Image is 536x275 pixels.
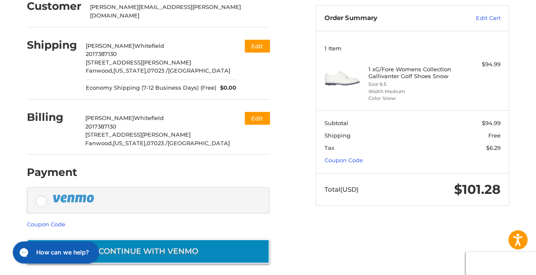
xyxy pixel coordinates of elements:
span: Whitefield [134,114,164,121]
span: [STREET_ADDRESS][PERSON_NAME] [85,131,191,138]
span: Subtotal [324,120,348,126]
iframe: Gorgias live chat messenger [9,238,101,266]
span: Tax [324,144,334,151]
span: Free [488,132,501,139]
iframe: Google Customer Reviews [466,252,536,275]
span: Shipping [324,132,351,139]
h4: 1 x G/Fore Womens Collection Gallivanter Golf Shoes Snow [368,66,455,80]
span: 07023 / [147,67,168,74]
span: Fanwood, [86,67,113,74]
span: [US_STATE], [113,67,147,74]
span: $0.00 [216,84,237,92]
span: $94.99 [482,120,501,126]
div: [PERSON_NAME][EMAIL_ADDRESS][PERSON_NAME][DOMAIN_NAME] [90,3,261,20]
h2: Payment [27,166,77,179]
div: $94.99 [456,60,500,69]
h3: 1 Item [324,45,501,52]
span: Economy Shipping (7-12 Business Days) (Free) [86,84,216,92]
button: Edit [245,40,269,52]
span: [US_STATE], [113,140,147,146]
span: Total (USD) [324,185,359,193]
a: Edit Cart [444,14,501,23]
span: [PERSON_NAME] [86,42,134,49]
h3: Order Summary [324,14,444,23]
button: Continue with Venmo [27,239,269,263]
span: [PERSON_NAME] [85,114,134,121]
span: $101.28 [454,181,501,197]
a: Coupon Code [27,221,65,228]
img: PayPal icon [52,193,96,204]
span: $6.29 [486,144,501,151]
span: Whitefield [134,42,164,49]
span: 2017387130 [85,123,116,130]
button: Edit [245,112,269,124]
li: Width Medium [368,88,455,95]
a: Coupon Code [324,157,363,164]
span: 2017387130 [86,50,117,57]
h2: Billing [27,111,77,124]
h2: Shipping [27,38,77,52]
span: 07023 / [147,140,168,146]
li: Size 9.5 [368,81,455,88]
span: [GEOGRAPHIC_DATA] [168,140,230,146]
li: Color Snow [368,95,455,102]
span: Fanwood, [85,140,113,146]
span: [GEOGRAPHIC_DATA] [168,67,230,74]
span: [STREET_ADDRESS][PERSON_NAME] [86,59,191,66]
